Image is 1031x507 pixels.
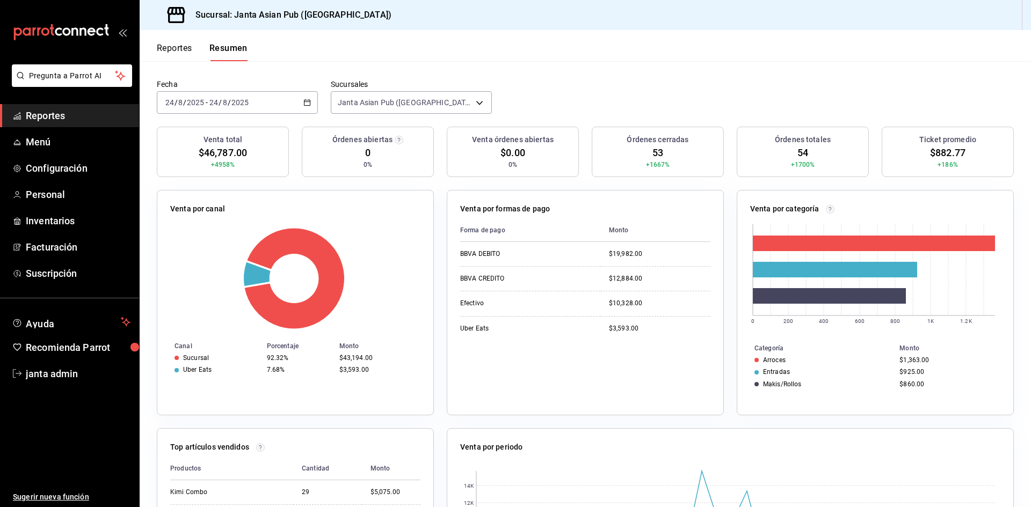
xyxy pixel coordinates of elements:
button: Resumen [209,43,248,61]
button: Reportes [157,43,192,61]
p: Venta por formas de pago [460,203,550,215]
span: Inventarios [26,214,130,228]
h3: Ticket promedio [919,134,976,145]
span: Suscripción [26,266,130,281]
span: $0.00 [500,145,525,160]
th: Monto [362,457,420,480]
th: Monto [895,342,1013,354]
div: $860.00 [899,380,996,388]
h3: Órdenes abiertas [332,134,393,145]
span: +4958% [211,160,235,170]
span: Reportes [26,108,130,123]
text: 0 [751,318,754,324]
div: $3,593.00 [609,324,710,333]
th: Monto [600,219,710,242]
span: $882.77 [930,145,965,160]
span: Sugerir nueva función [13,491,130,503]
text: 1.2K [960,318,972,324]
h3: Venta total [204,134,242,145]
span: janta admin [26,366,130,381]
label: Sucursales [331,80,492,88]
div: $43,194.00 [339,354,416,362]
th: Porcentaje [263,340,335,352]
div: $3,593.00 [339,366,416,373]
text: 200 [783,318,793,324]
div: $1,363.00 [899,356,996,364]
th: Monto [335,340,433,352]
input: -- [165,98,175,107]
text: 600 [855,318,865,324]
span: Menú [26,135,130,149]
th: Canal [157,340,263,352]
h3: Sucursal: Janta Asian Pub ([GEOGRAPHIC_DATA]) [187,9,391,21]
div: $10,328.00 [609,299,710,308]
span: Configuración [26,161,130,175]
h3: Órdenes totales [775,134,831,145]
div: $925.00 [899,368,996,376]
input: -- [222,98,228,107]
span: - [206,98,208,107]
input: ---- [231,98,249,107]
label: Fecha [157,80,318,88]
div: BBVA CREDITO [460,274,568,283]
text: 12K [464,500,474,506]
p: Venta por canal [170,203,225,215]
span: / [228,98,231,107]
div: $5,075.00 [371,488,420,497]
div: $12,884.00 [609,274,710,283]
text: 1K [927,318,934,324]
th: Cantidad [293,457,362,480]
span: 54 [797,145,808,160]
p: Venta por periodo [460,442,522,453]
span: 0% [364,160,372,170]
span: Recomienda Parrot [26,340,130,355]
div: 92.32% [267,354,331,362]
div: Uber Eats [460,324,568,333]
span: 53 [652,145,663,160]
div: $19,982.00 [609,249,710,259]
div: navigation tabs [157,43,248,61]
p: Top artículos vendidos [170,442,249,453]
th: Productos [170,457,293,480]
button: open_drawer_menu [118,28,127,36]
input: ---- [186,98,205,107]
div: BBVA DEBITO [460,249,568,259]
div: 29 [302,488,353,497]
span: +1667% [646,160,670,170]
div: Sucursal [183,354,209,362]
div: Kimi Combo [170,488,278,497]
a: Pregunta a Parrot AI [8,78,132,89]
h3: Venta órdenes abiertas [472,134,554,145]
span: +1700% [791,160,815,170]
span: Facturación [26,240,130,254]
span: +186% [938,160,958,170]
span: Janta Asian Pub ([GEOGRAPHIC_DATA]) [338,97,472,108]
div: Uber Eats [183,366,212,373]
p: Venta por categoría [750,203,819,215]
span: / [183,98,186,107]
th: Forma de pago [460,219,600,242]
div: 7.68% [267,366,331,373]
div: Makis/Rollos [763,380,802,388]
input: -- [209,98,219,107]
div: Efectivo [460,299,568,308]
text: 400 [819,318,829,324]
input: -- [178,98,183,107]
span: 0 [365,145,371,160]
span: Personal [26,187,130,202]
text: 14K [464,483,474,489]
span: / [175,98,178,107]
span: 0% [509,160,517,170]
h3: Órdenes cerradas [627,134,688,145]
button: Pregunta a Parrot AI [12,64,132,87]
span: Pregunta a Parrot AI [29,70,115,82]
div: Arroces [763,356,786,364]
span: Ayuda [26,315,117,328]
span: / [219,98,222,107]
span: $46,787.00 [199,145,247,160]
text: 800 [890,318,900,324]
div: Entradas [763,368,790,376]
th: Categoría [737,342,895,354]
